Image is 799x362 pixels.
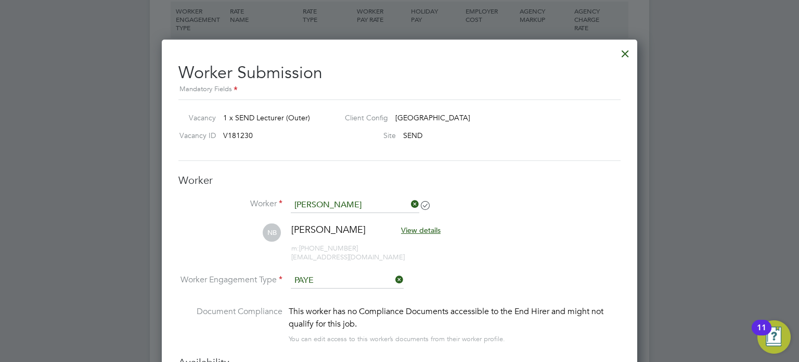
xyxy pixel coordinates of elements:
span: NB [263,223,281,242]
span: V181230 [223,131,253,140]
label: Document Compliance [178,305,282,343]
span: View details [401,226,441,235]
label: Worker [178,198,282,209]
label: Vacancy ID [174,131,216,140]
label: Worker Engagement Type [178,274,282,285]
div: You can edit access to this worker’s documents from their worker profile. [289,333,505,345]
input: Select one [291,273,404,289]
span: [PHONE_NUMBER] [291,244,358,253]
div: Mandatory Fields [178,84,621,95]
span: [GEOGRAPHIC_DATA] [395,113,470,122]
button: Open Resource Center, 11 new notifications [757,320,791,354]
span: SEND [403,131,422,140]
label: Site [337,131,396,140]
label: Vacancy [174,113,216,122]
h3: Worker [178,173,621,187]
span: 1 x SEND Lecturer (Outer) [223,113,310,122]
span: [EMAIL_ADDRESS][DOMAIN_NAME] [291,253,405,261]
input: Search for... [291,197,419,213]
h2: Worker Submission [178,54,621,95]
label: Client Config [337,113,388,122]
div: This worker has no Compliance Documents accessible to the End Hirer and might not qualify for thi... [289,305,621,330]
span: m: [291,244,299,253]
span: [PERSON_NAME] [291,223,366,235]
div: 11 [757,328,766,341]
